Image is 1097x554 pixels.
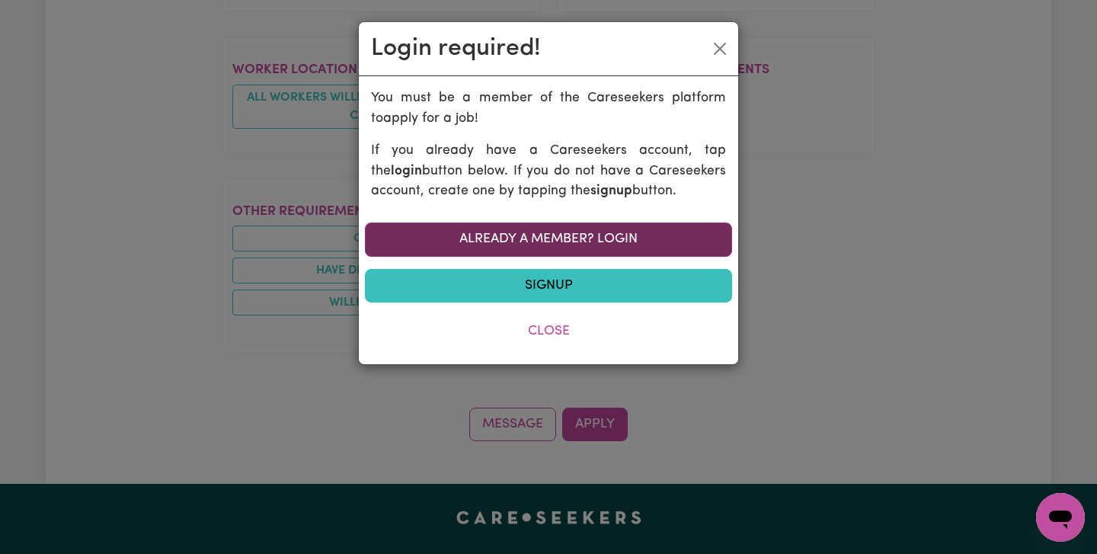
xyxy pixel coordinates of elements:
[371,141,726,201] p: If you already have a Careseekers account, tap the button below. If you do not have a Careseekers...
[1036,493,1085,542] iframe: Button to launch messaging window
[371,34,541,63] h2: Login required!
[371,88,726,129] p: You must be a member of the Careseekers platform to apply for a job !
[590,184,632,197] b: signup
[365,223,732,256] a: Already a member? Login
[391,165,422,178] b: login
[708,37,732,61] button: Close
[365,269,732,303] a: Signup
[365,315,732,348] button: Close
